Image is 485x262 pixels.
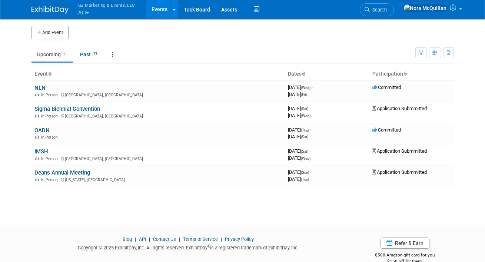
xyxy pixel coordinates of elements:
span: (Sat) [301,135,308,139]
span: In-Person [41,135,60,140]
a: Upcoming5 [31,47,73,62]
a: NLN [34,84,46,91]
span: (Wed) [301,86,310,90]
img: Nora McQuillan [403,4,447,12]
a: Sort by Participation Type [403,71,407,77]
a: Sort by Start Date [302,71,305,77]
span: Committed [372,84,401,90]
img: In-Person Event [35,178,39,181]
a: Blog [123,236,132,242]
span: (Thu) [301,128,309,132]
span: - [310,169,311,175]
span: [DATE] [288,134,308,139]
span: [DATE] [288,148,310,154]
span: [DATE] [288,176,309,182]
span: (Wed) [301,156,310,160]
span: - [309,106,310,111]
span: | [219,236,224,242]
a: IMSH [34,148,48,155]
span: [DATE] [288,106,310,111]
img: In-Person Event [35,114,39,117]
div: [US_STATE], [GEOGRAPHIC_DATA] [34,176,282,182]
a: API [139,236,146,242]
img: In-Person Event [35,156,39,160]
div: [GEOGRAPHIC_DATA], [GEOGRAPHIC_DATA] [34,113,282,119]
span: - [310,127,311,133]
a: OADN [34,127,50,134]
span: (Sun) [301,170,309,175]
span: (Sat) [301,149,308,153]
span: [DATE] [288,113,310,118]
a: Sort by Event Name [48,71,52,77]
span: - [312,84,313,90]
span: In-Person [41,93,60,97]
span: | [133,236,138,242]
a: Contact Us [153,236,176,242]
a: Privacy Policy [225,236,254,242]
span: (Sat) [301,107,308,111]
span: Application Submmitted [372,169,427,175]
th: Event [31,68,285,80]
div: [GEOGRAPHIC_DATA], [GEOGRAPHIC_DATA] [34,92,282,97]
span: In-Person [41,114,60,119]
span: 5 [61,51,67,56]
a: Sigma Biennial Convention [34,106,100,112]
span: 13 [91,51,99,56]
span: Committed [372,127,401,133]
button: Add Event [31,26,69,39]
img: ExhibitDay [31,6,69,14]
img: In-Person Event [35,93,39,96]
span: In-Person [41,178,60,182]
span: [DATE] [288,127,311,133]
span: (Wed) [301,114,310,118]
span: | [147,236,152,242]
span: In-Person [41,156,60,161]
sup: ® [207,244,210,248]
span: Application Submmitted [372,148,427,154]
span: [DATE] [288,155,310,161]
span: [DATE] [288,92,307,97]
span: G2 Marketing & Events, LLC [78,1,135,9]
div: [GEOGRAPHIC_DATA], [GEOGRAPHIC_DATA] [34,155,282,161]
span: (Fri) [301,93,307,97]
a: Deans Annual Meeting [34,169,90,176]
span: | [177,236,182,242]
span: Application Submmitted [372,106,427,111]
th: Participation [369,68,454,80]
span: [DATE] [288,169,311,175]
a: Refer & Earn [381,238,429,249]
a: Terms of Service [183,236,218,242]
span: [DATE] [288,84,313,90]
th: Dates [285,68,369,80]
div: Copyright © 2025 ExhibitDay, Inc. All rights reserved. ExhibitDay is a registered trademark of Ex... [31,243,346,251]
span: - [309,148,310,154]
img: In-Person Event [35,135,39,139]
span: (Tue) [301,178,309,182]
span: Search [370,7,387,13]
a: Past13 [74,47,105,62]
a: Search [360,3,394,16]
